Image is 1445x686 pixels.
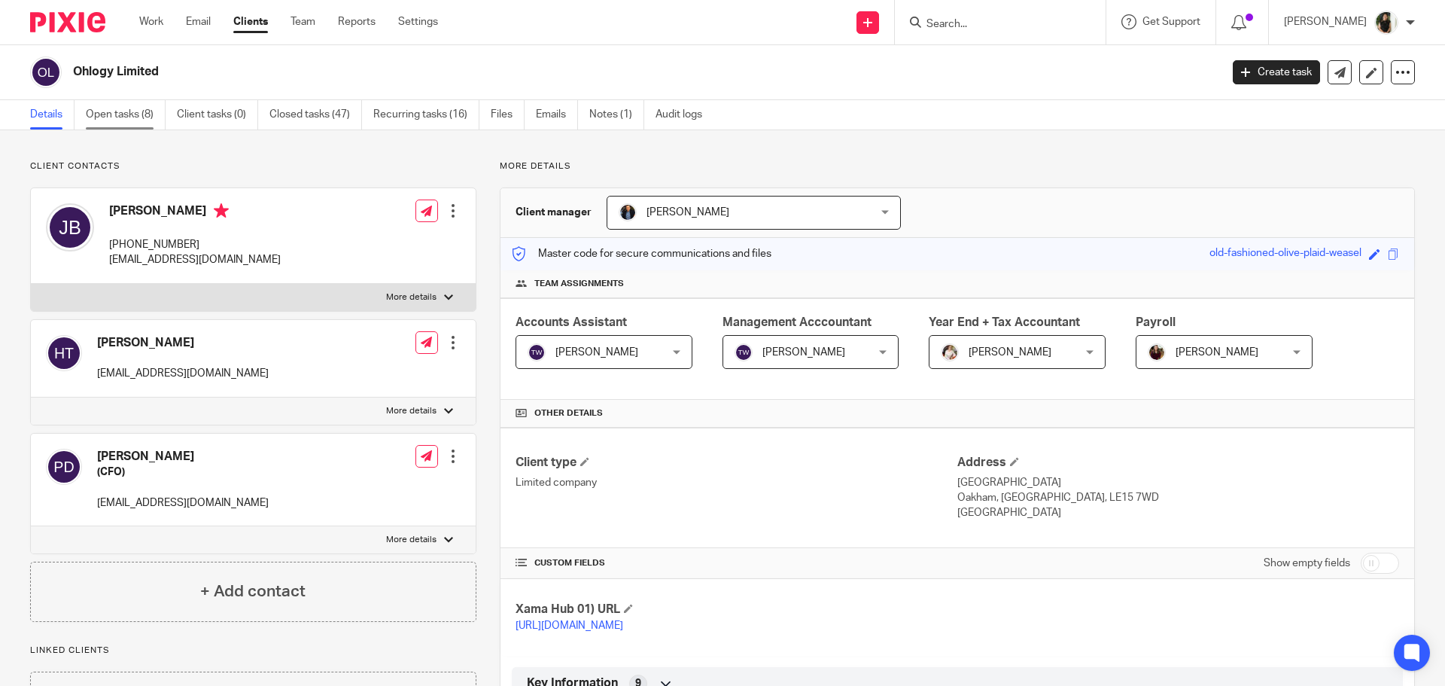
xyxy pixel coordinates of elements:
[30,160,476,172] p: Client contacts
[512,246,771,261] p: Master code for secure communications and files
[1374,11,1398,35] img: Janice%20Tang.jpeg
[516,620,623,631] a: [URL][DOMAIN_NAME]
[1264,556,1350,571] label: Show empty fields
[139,14,163,29] a: Work
[929,316,1080,328] span: Year End + Tax Accountant
[30,56,62,88] img: svg%3E
[941,343,959,361] img: Kayleigh%20Henson.jpeg
[656,100,713,130] a: Audit logs
[109,237,281,252] p: [PHONE_NUMBER]
[109,203,281,222] h4: [PERSON_NAME]
[957,455,1399,471] h4: Address
[534,278,624,290] span: Team assignments
[1136,316,1176,328] span: Payroll
[516,455,957,471] h4: Client type
[1142,17,1200,27] span: Get Support
[46,449,82,485] img: svg%3E
[516,475,957,490] p: Limited company
[97,465,269,480] h5: (CFO)
[555,347,638,358] span: [PERSON_NAME]
[97,495,269,511] p: [EMAIL_ADDRESS][DOMAIN_NAME]
[386,534,437,546] p: More details
[373,100,479,130] a: Recurring tasks (16)
[1176,347,1258,358] span: [PERSON_NAME]
[398,14,438,29] a: Settings
[516,557,957,569] h4: CUSTOM FIELDS
[109,252,281,267] p: [EMAIL_ADDRESS][DOMAIN_NAME]
[516,205,592,220] h3: Client manager
[386,405,437,417] p: More details
[536,100,578,130] a: Emails
[30,100,75,130] a: Details
[516,602,957,617] h4: Xama Hub 01) URL
[1209,245,1361,263] div: old-fashioned-olive-plaid-weasel
[534,407,603,419] span: Other details
[722,316,872,328] span: Management Acccountant
[46,203,94,252] img: svg%3E
[86,100,166,130] a: Open tasks (8)
[957,475,1399,490] p: [GEOGRAPHIC_DATA]
[97,366,269,381] p: [EMAIL_ADDRESS][DOMAIN_NAME]
[291,14,315,29] a: Team
[97,335,269,351] h4: [PERSON_NAME]
[957,505,1399,520] p: [GEOGRAPHIC_DATA]
[925,18,1060,32] input: Search
[619,203,637,221] img: martin-hickman.jpg
[30,645,476,657] p: Linked clients
[516,316,627,328] span: Accounts Assistant
[233,14,268,29] a: Clients
[269,100,362,130] a: Closed tasks (47)
[1284,14,1367,29] p: [PERSON_NAME]
[97,449,269,465] h4: [PERSON_NAME]
[969,347,1051,358] span: [PERSON_NAME]
[177,100,258,130] a: Client tasks (0)
[1233,60,1320,84] a: Create task
[589,100,644,130] a: Notes (1)
[1148,343,1166,361] img: MaxAcc_Sep21_ElliDeanPhoto_030.jpg
[500,160,1415,172] p: More details
[528,343,546,361] img: svg%3E
[957,490,1399,505] p: Oakham, [GEOGRAPHIC_DATA], LE15 7WD
[386,291,437,303] p: More details
[73,64,983,80] h2: Ohlogy Limited
[186,14,211,29] a: Email
[646,207,729,218] span: [PERSON_NAME]
[214,203,229,218] i: Primary
[338,14,376,29] a: Reports
[762,347,845,358] span: [PERSON_NAME]
[46,335,82,371] img: svg%3E
[735,343,753,361] img: svg%3E
[491,100,525,130] a: Files
[200,580,306,603] h4: + Add contact
[30,12,105,32] img: Pixie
